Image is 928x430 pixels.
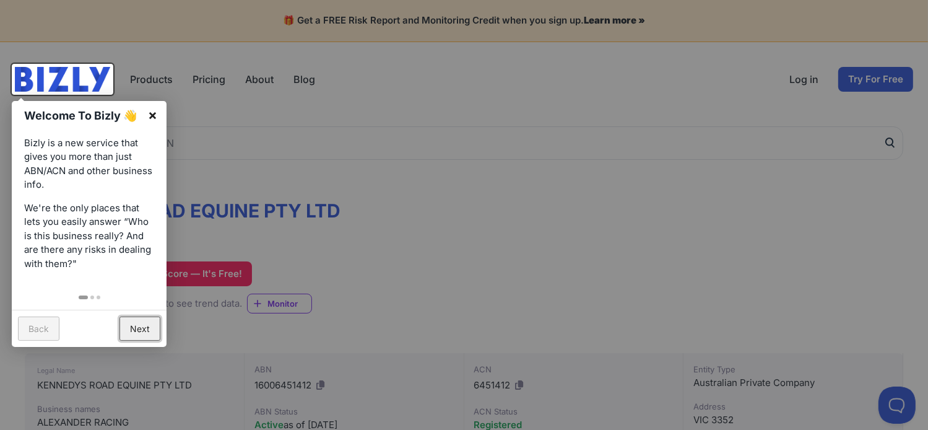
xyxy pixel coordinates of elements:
[18,317,59,341] a: Back
[24,107,141,124] h1: Welcome To Bizly 👋
[119,317,160,341] a: Next
[24,201,154,271] p: We're the only places that lets you easily answer “Who is this business really? And are there any...
[139,101,167,129] a: ×
[24,136,154,192] p: Bizly is a new service that gives you more than just ABN/ACN and other business info.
